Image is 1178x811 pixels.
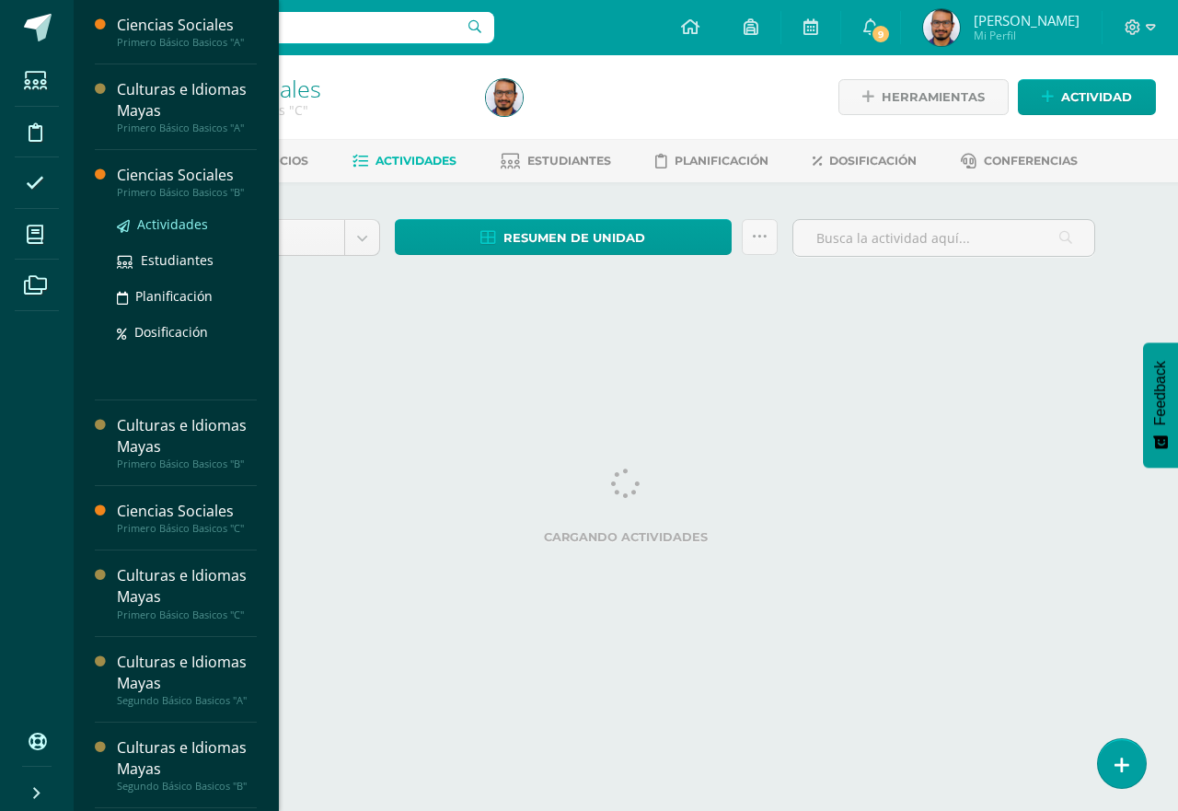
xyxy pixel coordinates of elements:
div: Segundo Básico Basicos "B" [117,780,257,793]
span: Mi Perfil [974,28,1080,43]
a: Actividades [117,214,257,235]
a: Planificación [655,146,768,176]
span: Planificación [675,154,768,168]
img: 08be2d55319ba3387df66664f4822257.png [486,79,523,116]
span: 9 [871,24,891,44]
span: [PERSON_NAME] [974,11,1080,29]
span: Feedback [1152,361,1169,425]
a: Culturas e Idiomas MayasPrimero Básico Basicos "A" [117,79,257,134]
div: Ciencias Sociales [117,15,257,36]
span: Resumen de unidad [503,221,645,255]
a: Ciencias SocialesPrimero Básico Basicos "C" [117,501,257,535]
div: Primero Básico Basicos "B" [117,458,257,470]
div: Primero Básico Basicos "C" [117,608,257,621]
a: Culturas e Idiomas MayasSegundo Básico Basicos "B" [117,737,257,793]
a: Culturas e Idiomas MayasPrimero Básico Basicos "B" [117,415,257,470]
img: 08be2d55319ba3387df66664f4822257.png [923,9,960,46]
input: Busca un usuario... [86,12,494,43]
div: Ciencias Sociales [117,501,257,522]
div: Culturas e Idiomas Mayas [117,737,257,780]
div: Culturas e Idiomas Mayas [117,565,257,608]
label: Cargando actividades [156,530,1095,544]
a: Ciencias SocialesPrimero Básico Basicos "A" [117,15,257,49]
a: Resumen de unidad [395,219,732,255]
div: Culturas e Idiomas Mayas [117,652,257,694]
a: Actividad [1018,79,1156,115]
div: Ciencias Sociales [117,165,257,186]
a: Dosificación [117,321,257,342]
a: Dosificación [813,146,917,176]
span: Actividades [375,154,456,168]
a: Conferencias [961,146,1078,176]
span: Actividad [1061,80,1132,114]
span: Actividades [137,215,208,233]
span: Herramientas [882,80,985,114]
div: Primero Básico Basicos "C" [117,522,257,535]
a: Culturas e Idiomas MayasPrimero Básico Basicos "C" [117,565,257,620]
div: Culturas e Idiomas Mayas [117,415,257,458]
span: Estudiantes [141,251,214,269]
div: Primero Básico Basicos "B" [117,186,257,199]
span: Dosificación [829,154,917,168]
span: Planificación [135,287,213,305]
a: Planificación [117,285,257,307]
span: Dosificación [134,323,208,341]
a: Culturas e Idiomas MayasSegundo Básico Basicos "A" [117,652,257,707]
div: Primero Básico Basicos "A" [117,122,257,134]
span: Estudiantes [527,154,611,168]
div: Primero Básico Basicos 'C' [144,101,464,119]
h1: Ciencias Sociales [144,75,464,101]
div: Segundo Básico Basicos "A" [117,694,257,707]
a: Estudiantes [501,146,611,176]
a: Ciencias SocialesPrimero Básico Basicos "B" [117,165,257,199]
div: Culturas e Idiomas Mayas [117,79,257,122]
div: Primero Básico Basicos "A" [117,36,257,49]
a: Actividades [352,146,456,176]
a: Estudiantes [117,249,257,271]
a: Herramientas [838,79,1009,115]
button: Feedback - Mostrar encuesta [1143,342,1178,468]
input: Busca la actividad aquí... [793,220,1094,256]
span: Conferencias [984,154,1078,168]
